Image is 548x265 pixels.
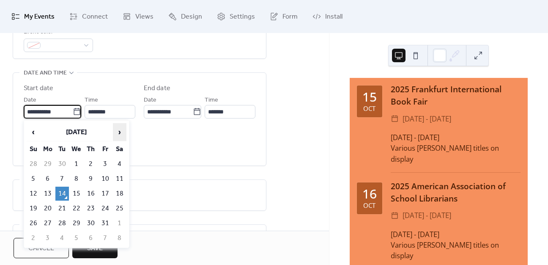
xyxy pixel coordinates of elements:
[55,157,69,171] td: 30
[391,83,521,108] div: 2025 Frankfurt International Book Fair
[5,3,61,30] a: My Events
[41,231,55,245] td: 3
[99,216,112,230] td: 31
[99,202,112,215] td: 24
[99,142,112,156] th: Fr
[325,10,342,24] span: Install
[27,202,40,215] td: 19
[84,231,98,245] td: 6
[55,142,69,156] th: Tu
[113,231,126,245] td: 8
[306,3,349,30] a: Install
[113,202,126,215] td: 25
[391,180,521,205] div: 2025 American Association of School Librarians
[391,113,399,125] div: ​
[113,124,126,141] span: ›
[113,216,126,230] td: 1
[28,243,54,254] span: Cancel
[27,172,40,186] td: 5
[70,172,83,186] td: 8
[211,3,261,30] a: Settings
[41,202,55,215] td: 20
[113,172,126,186] td: 11
[70,187,83,201] td: 15
[84,142,98,156] th: Th
[55,216,69,230] td: 28
[205,95,218,105] span: Time
[391,132,521,164] div: [DATE] - [DATE] Various [PERSON_NAME] titles on display
[87,243,103,254] span: Save
[27,231,40,245] td: 2
[230,10,255,24] span: Settings
[14,238,69,258] button: Cancel
[55,202,69,215] td: 21
[362,188,377,200] div: 16
[24,10,55,24] span: My Events
[113,187,126,201] td: 18
[84,202,98,215] td: 23
[403,210,451,222] span: [DATE] - [DATE]
[403,113,451,125] span: [DATE] - [DATE]
[113,157,126,171] td: 4
[27,142,40,156] th: Su
[84,216,98,230] td: 30
[263,3,304,30] a: Form
[113,142,126,156] th: Sa
[99,172,112,186] td: 10
[391,210,399,222] div: ​
[27,124,40,141] span: ‹
[55,187,69,201] td: 14
[144,83,170,94] div: End date
[116,3,160,30] a: Views
[27,216,40,230] td: 26
[181,10,202,24] span: Design
[41,157,55,171] td: 29
[144,95,156,105] span: Date
[41,123,112,141] th: [DATE]
[24,68,67,78] span: Date and time
[363,202,375,209] div: Oct
[70,231,83,245] td: 5
[363,105,375,112] div: Oct
[41,187,55,201] td: 13
[85,95,98,105] span: Time
[84,157,98,171] td: 2
[55,231,69,245] td: 4
[135,10,153,24] span: Views
[84,187,98,201] td: 16
[82,10,108,24] span: Connect
[70,202,83,215] td: 22
[27,187,40,201] td: 12
[162,3,208,30] a: Design
[84,172,98,186] td: 9
[70,216,83,230] td: 29
[70,157,83,171] td: 1
[282,10,298,24] span: Form
[41,172,55,186] td: 6
[41,142,55,156] th: Mo
[99,157,112,171] td: 3
[362,91,377,103] div: 15
[27,157,40,171] td: 28
[24,27,91,37] div: Event color
[55,172,69,186] td: 7
[24,83,53,94] div: Start date
[391,229,521,261] div: [DATE] - [DATE] Various [PERSON_NAME] titles on display
[24,95,36,105] span: Date
[99,231,112,245] td: 7
[41,216,55,230] td: 27
[63,3,114,30] a: Connect
[99,187,112,201] td: 17
[70,142,83,156] th: We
